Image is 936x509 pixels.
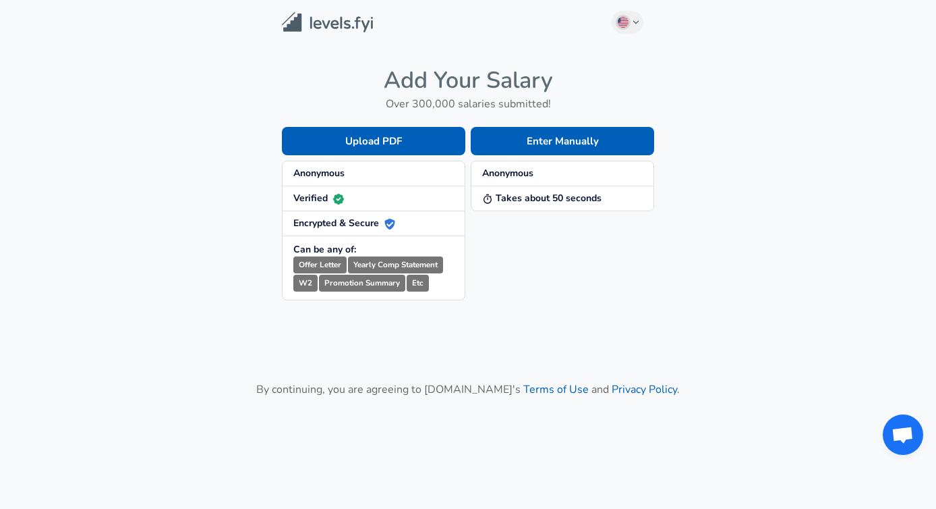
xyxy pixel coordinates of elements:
strong: Takes about 50 seconds [482,192,602,205]
strong: Verified [293,192,344,205]
a: Privacy Policy [612,382,677,397]
strong: Encrypted & Secure [293,217,395,230]
strong: Anonymous [482,167,533,180]
button: Enter Manually [471,127,654,155]
small: Yearly Comp Statement [348,257,443,273]
strong: Can be any of: [293,243,356,256]
img: Levels.fyi [282,12,373,33]
small: Offer Letter [293,257,347,273]
strong: Anonymous [293,167,345,180]
h4: Add Your Salary [282,66,654,95]
img: English (US) [618,17,628,28]
small: Promotion Summary [319,275,405,292]
button: Upload PDF [282,127,465,155]
button: English (US) [612,11,644,34]
a: Terms of Use [523,382,589,397]
small: W2 [293,275,318,292]
small: Etc [407,275,429,292]
h6: Over 300,000 salaries submitted! [282,95,654,113]
div: Open chat [883,414,923,455]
